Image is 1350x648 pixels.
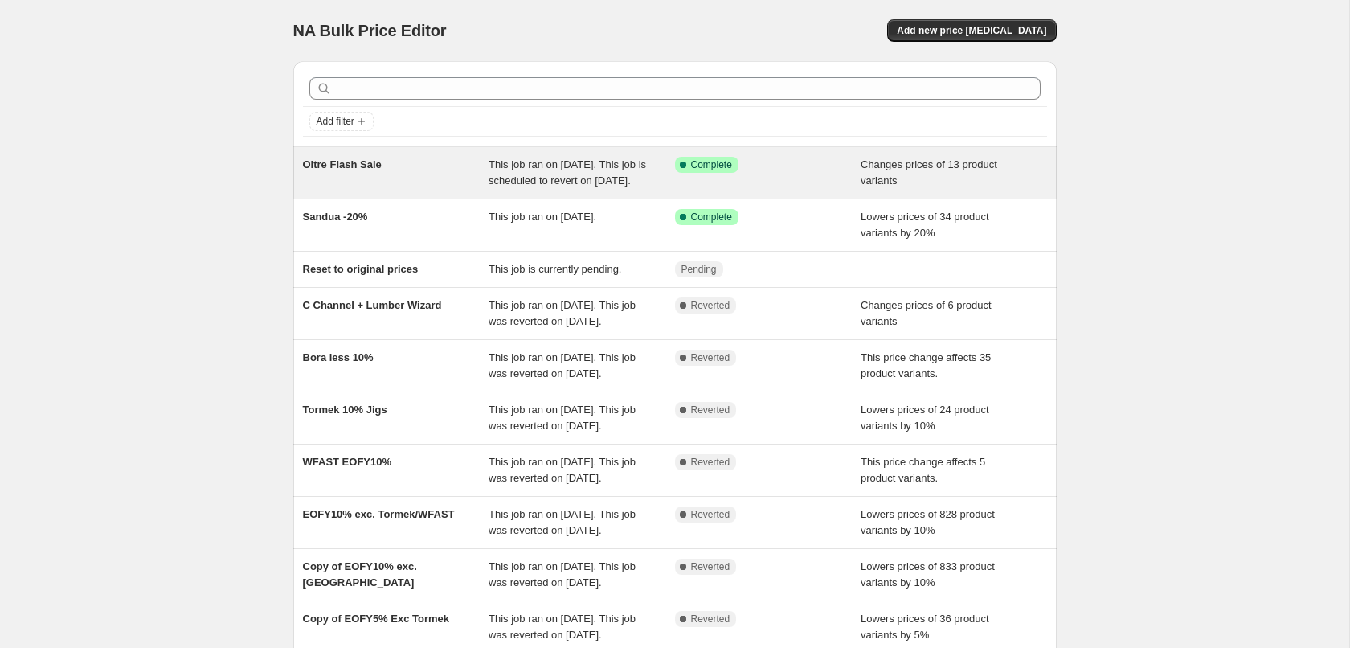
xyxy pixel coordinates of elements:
[861,560,995,589] span: Lowers prices of 833 product variants by 10%
[489,299,636,327] span: This job ran on [DATE]. This job was reverted on [DATE].
[303,508,455,520] span: EOFY10% exc. Tormek/WFAST
[303,560,417,589] span: Copy of EOFY10% exc. [GEOGRAPHIC_DATA]
[681,263,717,276] span: Pending
[303,158,382,170] span: Oltre Flash Sale
[489,560,636,589] span: This job ran on [DATE]. This job was reverted on [DATE].
[691,613,730,625] span: Reverted
[691,299,730,312] span: Reverted
[303,456,392,468] span: WFAST EOFY10%
[691,560,730,573] span: Reverted
[303,299,442,311] span: C Channel + Lumber Wizard
[489,351,636,379] span: This job ran on [DATE]. This job was reverted on [DATE].
[691,351,730,364] span: Reverted
[489,404,636,432] span: This job ran on [DATE]. This job was reverted on [DATE].
[691,211,732,224] span: Complete
[303,351,374,363] span: Bora less 10%
[489,456,636,484] span: This job ran on [DATE]. This job was reverted on [DATE].
[489,613,636,641] span: This job ran on [DATE]. This job was reverted on [DATE].
[303,404,387,416] span: Tormek 10% Jigs
[861,613,989,641] span: Lowers prices of 36 product variants by 5%
[317,115,354,128] span: Add filter
[309,112,374,131] button: Add filter
[691,404,730,416] span: Reverted
[897,24,1046,37] span: Add new price [MEDICAL_DATA]
[691,508,730,521] span: Reverted
[691,456,730,469] span: Reverted
[489,263,621,275] span: This job is currently pending.
[489,508,636,536] span: This job ran on [DATE]. This job was reverted on [DATE].
[293,22,447,39] span: NA Bulk Price Editor
[303,211,368,223] span: Sandua -20%
[861,351,991,379] span: This price change affects 35 product variants.
[861,299,992,327] span: Changes prices of 6 product variants
[303,613,450,625] span: Copy of EOFY5% Exc Tormek
[861,211,989,239] span: Lowers prices of 34 product variants by 20%
[489,158,646,187] span: This job ran on [DATE]. This job is scheduled to revert on [DATE].
[861,158,997,187] span: Changes prices of 13 product variants
[303,263,419,275] span: Reset to original prices
[861,404,989,432] span: Lowers prices of 24 product variants by 10%
[887,19,1056,42] button: Add new price [MEDICAL_DATA]
[691,158,732,171] span: Complete
[489,211,596,223] span: This job ran on [DATE].
[861,508,995,536] span: Lowers prices of 828 product variants by 10%
[861,456,985,484] span: This price change affects 5 product variants.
